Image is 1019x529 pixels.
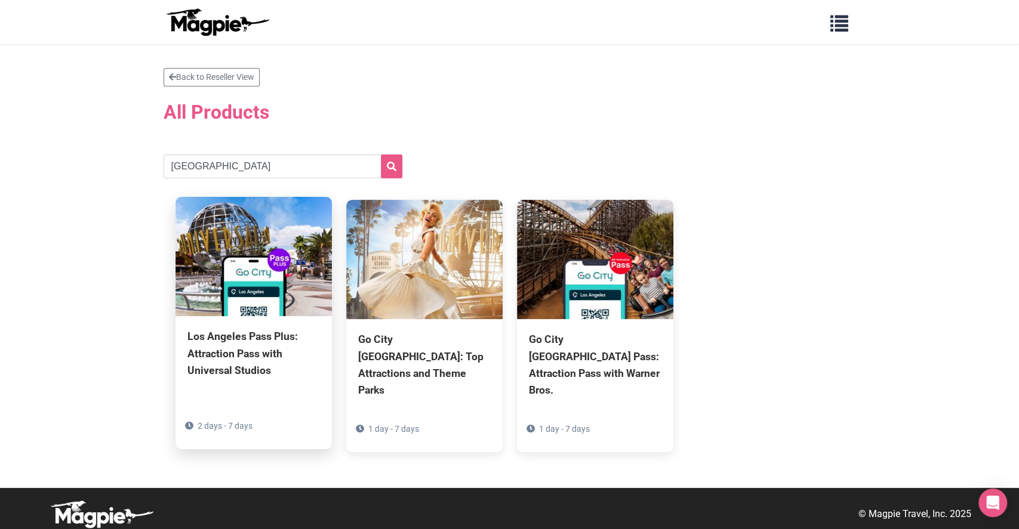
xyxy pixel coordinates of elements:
[198,421,253,431] span: 2 days - 7 days
[358,331,491,398] div: Go City [GEOGRAPHIC_DATA]: Top Attractions and Theme Parks
[164,68,260,86] a: Back to Reseller View
[346,200,503,319] img: Go City Los Angeles Pass: Top Attractions and Theme Parks
[164,154,402,178] input: Search products...
[48,500,155,528] img: logo-white-d94fa1abed81b67a048b3d0f0ab5b955.png
[978,488,1007,517] div: Open Intercom Messenger
[517,200,673,319] img: Go City Los Angeles Pass: Attraction Pass with Warner Bros.
[187,328,320,378] div: Los Angeles Pass Plus: Attraction Pass with Universal Studios
[164,94,856,131] h2: All Products
[176,197,332,432] a: Los Angeles Pass Plus: Attraction Pass with Universal Studios 2 days - 7 days
[346,200,503,452] a: Go City [GEOGRAPHIC_DATA]: Top Attractions and Theme Parks 1 day - 7 days
[368,424,419,434] span: 1 day - 7 days
[539,424,590,434] span: 1 day - 7 days
[517,200,673,452] a: Go City [GEOGRAPHIC_DATA] Pass: Attraction Pass with Warner Bros. 1 day - 7 days
[176,197,332,316] img: Los Angeles Pass Plus: Attraction Pass with Universal Studios
[529,331,661,398] div: Go City [GEOGRAPHIC_DATA] Pass: Attraction Pass with Warner Bros.
[164,8,271,36] img: logo-ab69f6fb50320c5b225c76a69d11143b.png
[858,506,971,522] p: © Magpie Travel, Inc. 2025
